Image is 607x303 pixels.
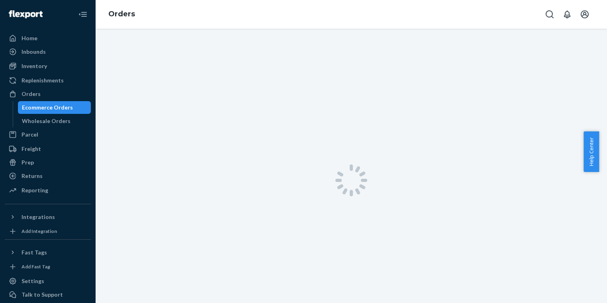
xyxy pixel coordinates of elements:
button: Help Center [584,131,599,172]
div: Home [22,34,37,42]
div: Parcel [22,131,38,139]
div: Inventory [22,62,47,70]
button: Open account menu [577,6,593,22]
div: Add Fast Tag [22,263,50,270]
div: Inbounds [22,48,46,56]
div: Prep [22,158,34,166]
div: Replenishments [22,76,64,84]
a: Freight [5,143,91,155]
button: Open Search Box [542,6,558,22]
div: Ecommerce Orders [22,104,73,111]
a: Ecommerce Orders [18,101,91,114]
a: Add Fast Tag [5,262,91,272]
div: Reporting [22,186,48,194]
a: Orders [108,10,135,18]
ol: breadcrumbs [102,3,141,26]
a: Talk to Support [5,288,91,301]
button: Fast Tags [5,246,91,259]
a: Settings [5,275,91,287]
img: Flexport logo [9,10,43,18]
div: Orders [22,90,41,98]
div: Talk to Support [22,291,63,299]
a: Parcel [5,128,91,141]
a: Orders [5,88,91,100]
button: Close Navigation [75,6,91,22]
a: Inventory [5,60,91,72]
a: Returns [5,170,91,182]
div: Fast Tags [22,248,47,256]
button: Open notifications [559,6,575,22]
a: Replenishments [5,74,91,87]
div: Integrations [22,213,55,221]
a: Add Integration [5,227,91,236]
div: Returns [22,172,43,180]
a: Prep [5,156,91,169]
a: Home [5,32,91,45]
div: Add Integration [22,228,57,235]
a: Wholesale Orders [18,115,91,127]
a: Inbounds [5,45,91,58]
a: Reporting [5,184,91,197]
div: Freight [22,145,41,153]
div: Settings [22,277,44,285]
div: Wholesale Orders [22,117,70,125]
button: Integrations [5,211,91,223]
